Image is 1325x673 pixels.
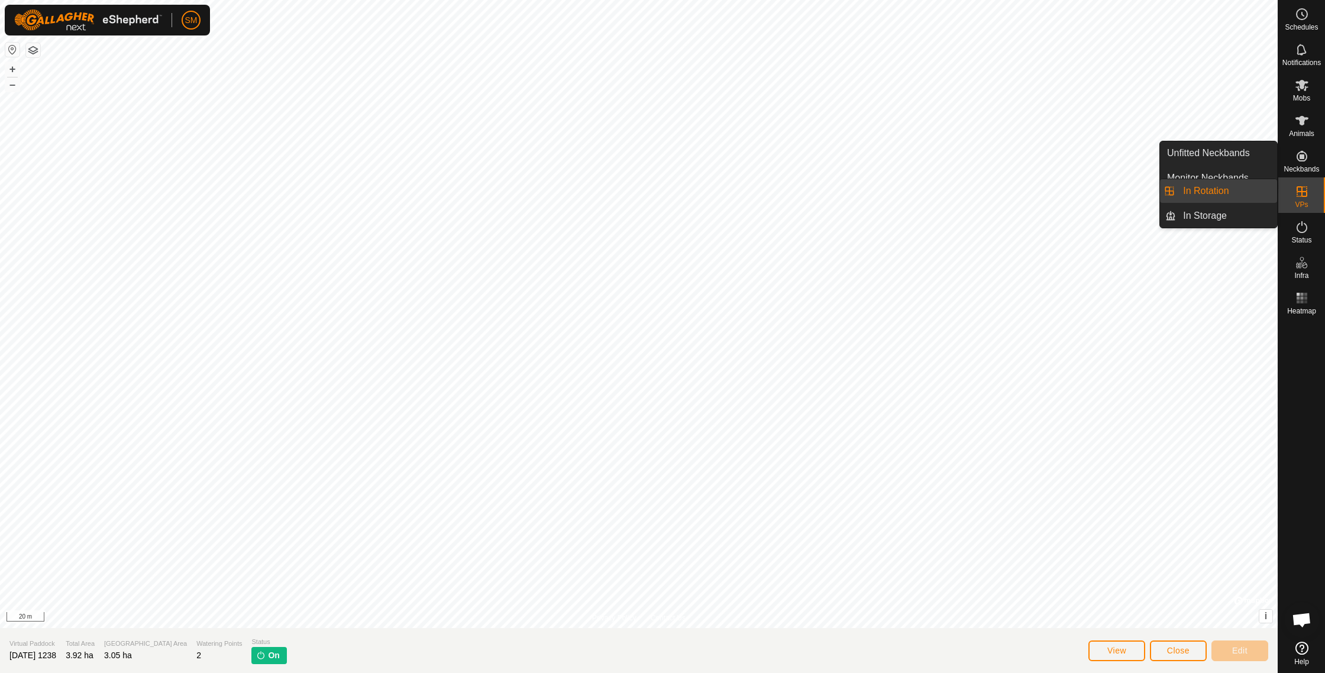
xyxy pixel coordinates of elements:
span: Mobs [1293,95,1310,102]
a: In Storage [1176,204,1277,228]
button: Reset Map [5,43,20,57]
button: View [1088,640,1145,661]
button: Edit [1211,640,1268,661]
span: VPs [1295,201,1308,208]
span: Edit [1232,646,1248,655]
span: In Storage [1183,209,1227,223]
span: 3.05 ha [104,651,132,660]
span: Close [1167,646,1190,655]
span: View [1107,646,1126,655]
a: Contact Us [651,613,686,623]
a: Privacy Policy [592,613,636,623]
span: Heatmap [1287,308,1316,315]
div: Open chat [1284,602,1320,638]
button: – [5,77,20,92]
span: Neckbands [1284,166,1319,173]
li: In Storage [1160,204,1277,228]
span: On [268,649,279,662]
span: Help [1294,658,1309,665]
span: 2 [196,651,201,660]
a: In Rotation [1176,179,1277,203]
span: Animals [1289,130,1314,137]
span: Infra [1294,272,1308,279]
span: [GEOGRAPHIC_DATA] Area [104,639,187,649]
a: Monitor Neckbands [1160,166,1277,190]
span: [DATE] 1238 [9,651,56,660]
span: Notifications [1282,59,1321,66]
button: Map Layers [26,43,40,57]
img: turn-on [256,651,266,660]
a: Help [1278,637,1325,670]
span: Schedules [1285,24,1318,31]
span: Monitor Neckbands [1167,171,1249,185]
span: Virtual Paddock [9,639,56,649]
img: Gallagher Logo [14,9,162,31]
span: Unfitted Neckbands [1167,146,1250,160]
a: Unfitted Neckbands [1160,141,1277,165]
button: Close [1150,640,1207,661]
span: i [1265,611,1267,621]
button: i [1259,610,1272,623]
span: Status [251,637,286,647]
span: Total Area [66,639,95,649]
span: Watering Points [196,639,242,649]
button: + [5,62,20,76]
span: SM [185,14,198,27]
span: Status [1291,237,1311,244]
span: 3.92 ha [66,651,93,660]
li: In Rotation [1160,179,1277,203]
span: In Rotation [1183,184,1229,198]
